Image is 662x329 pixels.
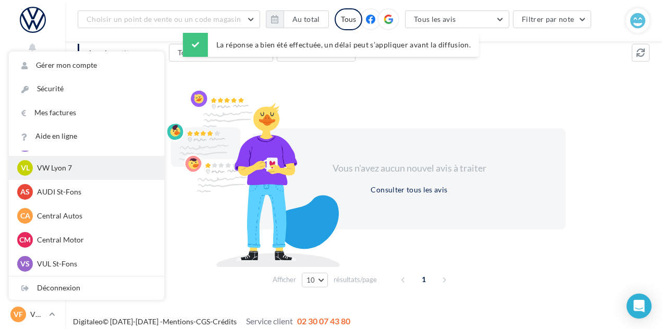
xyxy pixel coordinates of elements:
button: 10 [302,273,328,287]
a: Gérer mon compte [9,54,164,77]
span: Service client [246,316,293,326]
span: résultats/page [334,275,377,285]
div: Déconnexion [9,276,164,300]
span: Choisir un point de vente ou un code magasin [87,15,241,23]
p: VW Lyon 7 [37,163,152,173]
p: VW Francheville [30,309,45,320]
span: 10 [307,276,315,284]
span: VS [20,259,30,269]
button: Au total [266,10,329,28]
a: Sécurité [9,77,164,101]
span: VF [14,309,23,320]
button: Consulter tous les avis [366,184,451,196]
span: © [DATE]-[DATE] - - - [73,317,350,326]
div: Tous [335,8,362,30]
div: La réponse a bien été effectuée, un délai peut s’appliquer avant la diffusion. [183,33,479,57]
p: Central Autos [37,211,152,221]
p: Central Motor [37,235,152,245]
button: Filtrer par note [513,10,592,28]
button: Notifications [8,40,57,65]
span: CM [19,235,31,245]
div: Open Intercom Messenger [627,294,652,319]
a: Aide en ligne [9,125,164,148]
button: Choisir un point de vente ou un code magasin [78,10,260,28]
span: Tous les avis [178,48,220,57]
span: CA [20,211,30,221]
a: CGS [196,317,210,326]
button: Tous les avis [405,10,509,28]
span: Afficher [273,275,296,285]
a: Digitaleo [73,317,103,326]
div: Vous n'avez aucun nouvel avis à traiter [320,162,499,175]
span: 1 [415,271,432,288]
a: Crédits [213,317,237,326]
a: Mes factures [9,101,164,125]
a: Mentions [163,317,193,326]
span: 02 30 07 43 80 [297,316,350,326]
button: Au total [284,10,329,28]
span: VL [21,163,30,173]
span: Tous les avis [414,15,456,23]
span: AS [20,187,30,197]
a: VF VW Francheville [8,304,57,324]
p: AUDI St-Fons [37,187,152,197]
p: VUL St-Fons [37,259,152,269]
button: Tous les avis [169,44,273,62]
